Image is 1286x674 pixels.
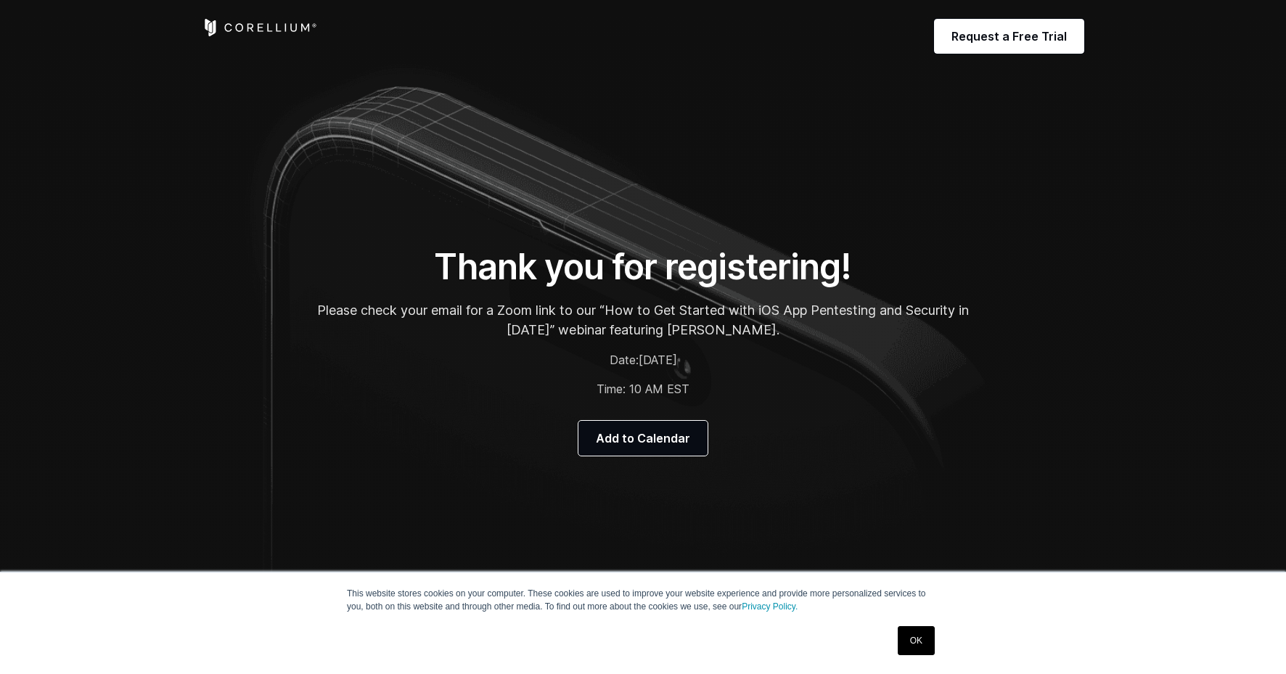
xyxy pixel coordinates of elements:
[596,430,690,447] span: Add to Calendar
[934,19,1084,54] a: Request a Free Trial
[742,601,798,612] a: Privacy Policy.
[347,587,939,613] p: This website stores cookies on your computer. These cookies are used to improve your website expe...
[202,19,317,36] a: Corellium Home
[578,421,708,456] a: Add to Calendar
[316,380,970,398] p: Time: 10 AM EST
[639,353,677,367] span: [DATE]
[951,28,1067,45] span: Request a Free Trial
[898,626,935,655] a: OK
[316,300,970,340] p: Please check your email for a Zoom link to our “How to Get Started with iOS App Pentesting and Se...
[316,351,970,369] p: Date:
[316,245,970,289] h1: Thank you for registering!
